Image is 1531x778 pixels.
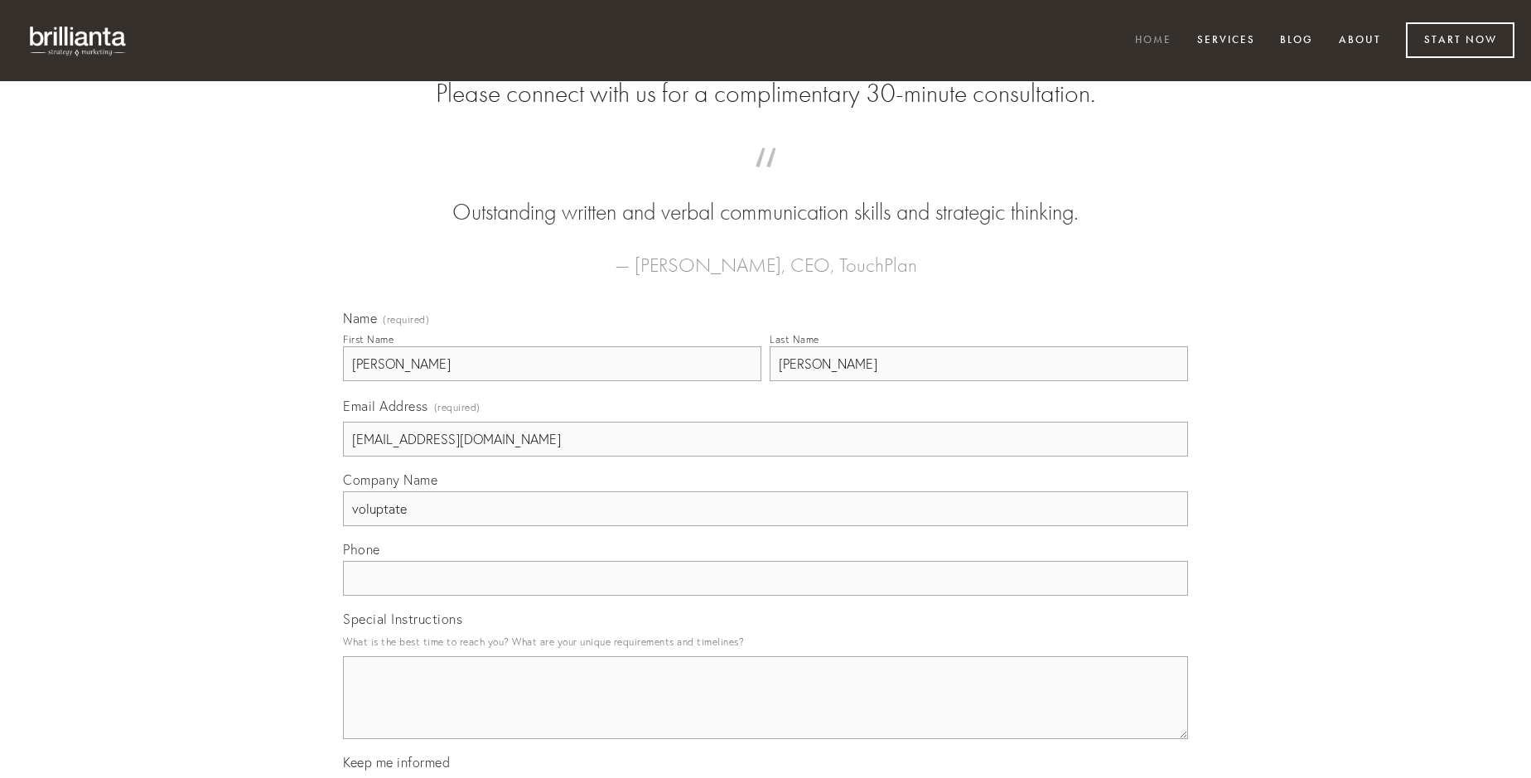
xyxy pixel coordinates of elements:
[369,164,1162,229] blockquote: Outstanding written and verbal communication skills and strategic thinking.
[1406,22,1514,58] a: Start Now
[383,315,429,325] span: (required)
[1269,27,1324,55] a: Blog
[343,611,462,627] span: Special Instructions
[343,754,450,771] span: Keep me informed
[343,398,428,414] span: Email Address
[343,310,377,326] span: Name
[369,229,1162,282] figcaption: — [PERSON_NAME], CEO, TouchPlan
[343,78,1188,109] h2: Please connect with us for a complimentary 30-minute consultation.
[1328,27,1392,55] a: About
[434,396,481,418] span: (required)
[17,17,141,65] img: brillianta - research, strategy, marketing
[343,333,394,346] div: First Name
[343,631,1188,653] p: What is the best time to reach you? What are your unique requirements and timelines?
[1124,27,1182,55] a: Home
[369,164,1162,196] span: “
[343,541,380,558] span: Phone
[770,333,819,346] div: Last Name
[1186,27,1266,55] a: Services
[343,471,437,488] span: Company Name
